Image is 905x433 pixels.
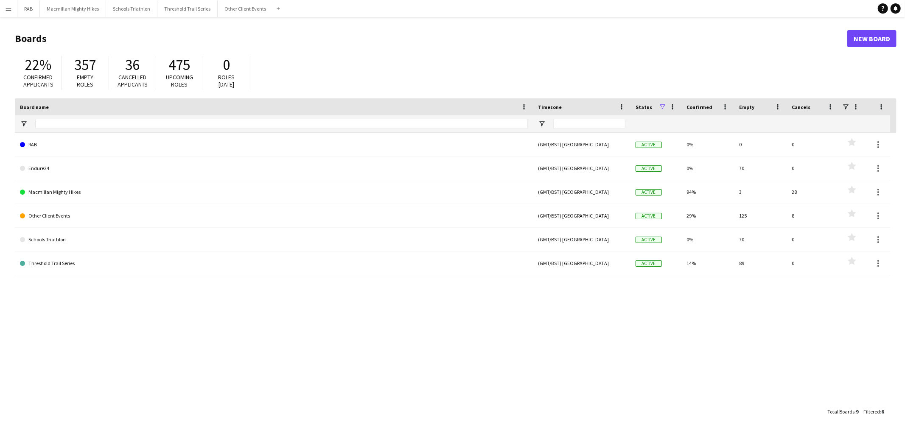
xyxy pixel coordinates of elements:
[533,204,630,227] div: (GMT/BST) [GEOGRAPHIC_DATA]
[787,251,839,275] div: 0
[827,408,855,415] span: Total Boards
[553,119,625,129] input: Timezone Filter Input
[636,104,652,110] span: Status
[20,104,49,110] span: Board name
[538,120,546,128] button: Open Filter Menu
[20,228,528,251] a: Schools Triathlon
[636,165,662,172] span: Active
[223,56,230,74] span: 0
[734,156,787,180] div: 70
[881,408,884,415] span: 6
[681,251,734,275] div: 14%
[20,120,28,128] button: Open Filter Menu
[734,204,787,227] div: 125
[739,104,754,110] span: Empty
[681,156,734,180] div: 0%
[20,204,528,228] a: Other Client Events
[636,260,662,267] span: Active
[40,0,106,17] button: Macmillan Mighty Hikes
[734,251,787,275] div: 89
[636,189,662,196] span: Active
[856,408,858,415] span: 9
[157,0,218,17] button: Threshold Trail Series
[533,156,630,180] div: (GMT/BST) [GEOGRAPHIC_DATA]
[792,104,810,110] span: Cancels
[20,180,528,204] a: Macmillan Mighty Hikes
[538,104,562,110] span: Timezone
[533,228,630,251] div: (GMT/BST) [GEOGRAPHIC_DATA]
[533,251,630,275] div: (GMT/BST) [GEOGRAPHIC_DATA]
[681,180,734,204] div: 94%
[787,204,839,227] div: 8
[734,228,787,251] div: 70
[20,156,528,180] a: Endure24
[681,204,734,227] div: 29%
[681,133,734,156] div: 0%
[533,133,630,156] div: (GMT/BST) [GEOGRAPHIC_DATA]
[787,228,839,251] div: 0
[533,180,630,204] div: (GMT/BST) [GEOGRAPHIC_DATA]
[863,408,880,415] span: Filtered
[169,56,191,74] span: 475
[20,251,528,275] a: Threshold Trail Series
[17,0,40,17] button: RAB
[681,228,734,251] div: 0%
[218,0,273,17] button: Other Client Events
[166,73,193,88] span: Upcoming roles
[636,213,662,219] span: Active
[219,73,235,88] span: Roles [DATE]
[787,180,839,204] div: 28
[15,32,847,45] h1: Boards
[20,133,528,156] a: RAB
[734,133,787,156] div: 0
[787,133,839,156] div: 0
[787,156,839,180] div: 0
[77,73,94,88] span: Empty roles
[125,56,140,74] span: 36
[118,73,148,88] span: Cancelled applicants
[75,56,96,74] span: 357
[23,73,53,88] span: Confirmed applicants
[636,142,662,148] span: Active
[847,30,897,47] a: New Board
[35,119,528,129] input: Board name Filter Input
[827,403,858,420] div: :
[734,180,787,204] div: 3
[25,56,51,74] span: 22%
[863,403,884,420] div: :
[636,237,662,243] span: Active
[686,104,712,110] span: Confirmed
[106,0,157,17] button: Schools Triathlon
